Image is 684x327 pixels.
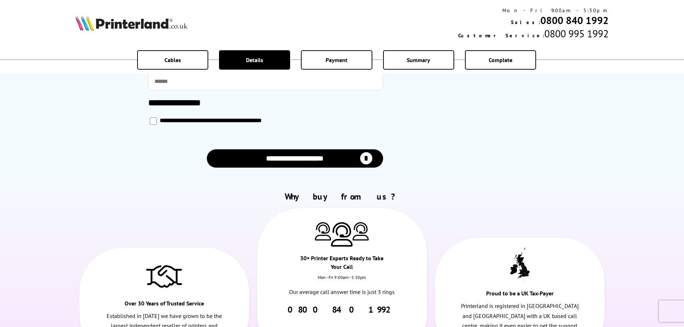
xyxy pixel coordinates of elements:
div: 30+ Printer Experts Ready to Take Your Call [299,254,385,275]
span: Complete [489,56,512,64]
div: Over 30 Years of Trusted Service [122,299,207,311]
a: 0800 840 1992 [288,304,396,315]
img: UK tax payer [510,247,530,280]
div: Mon - Fri 9:00am - 5.30pm [257,275,427,287]
span: Details [246,56,263,64]
img: Printerland Logo [75,15,187,31]
img: Printer Experts [331,222,353,247]
span: Sales: [511,19,540,25]
div: Mon - Fri 9:00am - 5:30pm [458,7,609,14]
p: Our average call answer time is just 3 rings [283,287,401,297]
span: 0800 995 1992 [544,27,609,40]
img: Printer Experts [315,222,331,240]
span: Payment [326,56,348,64]
span: Cables [164,56,181,64]
div: Proud to be a UK Tax-Payer [477,289,562,301]
h2: Why buy from us? [75,191,609,202]
span: Customer Service: [458,32,544,39]
img: Trusted Service [146,262,182,290]
a: 0800 840 1992 [540,14,609,27]
img: Printer Experts [353,222,369,240]
span: Summary [407,56,430,64]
